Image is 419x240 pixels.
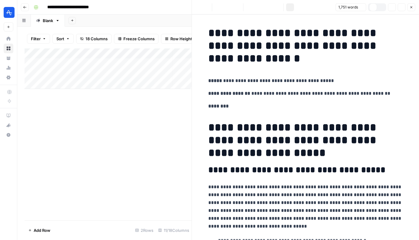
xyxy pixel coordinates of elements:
a: Settings [4,73,13,82]
span: Row Height [170,36,192,42]
button: 18 Columns [76,34,112,44]
button: 1,751 words [336,3,366,11]
span: 1,751 words [338,5,358,10]
a: Blank [31,15,65,27]
button: Row Height [161,34,196,44]
a: Usage [4,63,13,73]
button: Add Row [25,225,54,235]
span: 18 Columns [85,36,108,42]
a: Your Data [4,53,13,63]
span: Filter [31,36,41,42]
button: What's new? [4,120,13,130]
a: AirOps Academy [4,111,13,120]
button: Freeze Columns [114,34,159,44]
div: Blank [43,18,53,24]
button: Filter [27,34,50,44]
span: Sort [56,36,64,42]
a: Home [4,34,13,44]
span: Freeze Columns [123,36,155,42]
span: Add Row [34,227,50,233]
div: 2 Rows [133,225,156,235]
button: Sort [52,34,74,44]
button: Workspace: Amplitude [4,5,13,20]
img: Amplitude Logo [4,7,15,18]
button: Help + Support [4,130,13,140]
a: Browse [4,44,13,53]
div: 11/18 Columns [156,225,192,235]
